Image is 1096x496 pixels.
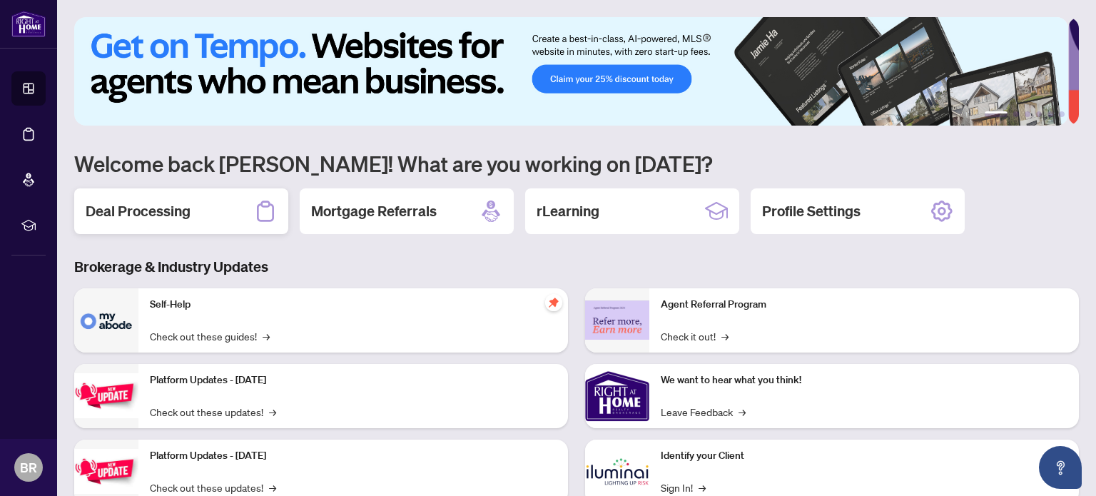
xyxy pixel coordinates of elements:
[150,480,276,495] a: Check out these updates!→
[699,480,706,495] span: →
[311,201,437,221] h2: Mortgage Referrals
[537,201,599,221] h2: rLearning
[721,328,729,344] span: →
[1047,111,1053,117] button: 5
[269,404,276,420] span: →
[661,448,1067,464] p: Identify your Client
[11,11,46,37] img: logo
[74,288,138,353] img: Self-Help
[263,328,270,344] span: →
[985,111,1008,117] button: 1
[739,404,746,420] span: →
[150,297,557,313] p: Self-Help
[74,373,138,418] img: Platform Updates - July 21, 2025
[74,257,1079,277] h3: Brokerage & Industry Updates
[150,448,557,464] p: Platform Updates - [DATE]
[661,328,729,344] a: Check it out!→
[1013,111,1019,117] button: 2
[545,294,562,311] span: pushpin
[150,373,557,388] p: Platform Updates - [DATE]
[269,480,276,495] span: →
[20,457,37,477] span: BR
[1059,111,1065,117] button: 6
[661,297,1067,313] p: Agent Referral Program
[661,373,1067,388] p: We want to hear what you think!
[74,449,138,494] img: Platform Updates - July 8, 2025
[74,150,1079,177] h1: Welcome back [PERSON_NAME]! What are you working on [DATE]?
[74,17,1068,126] img: Slide 0
[1025,111,1030,117] button: 3
[150,328,270,344] a: Check out these guides!→
[585,300,649,340] img: Agent Referral Program
[1036,111,1042,117] button: 4
[661,480,706,495] a: Sign In!→
[762,201,861,221] h2: Profile Settings
[86,201,191,221] h2: Deal Processing
[661,404,746,420] a: Leave Feedback→
[150,404,276,420] a: Check out these updates!→
[585,364,649,428] img: We want to hear what you think!
[1039,446,1082,489] button: Open asap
